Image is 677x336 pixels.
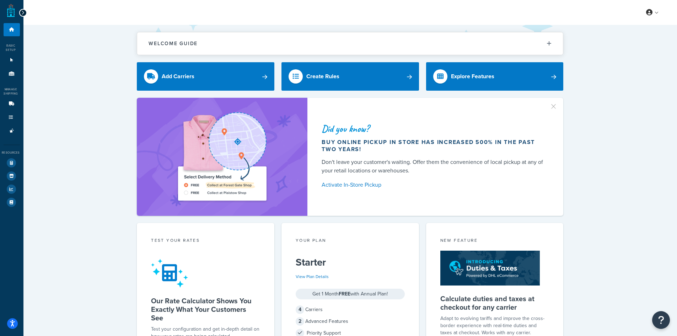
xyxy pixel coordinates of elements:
[296,316,405,326] div: Advanced Features
[137,62,274,91] a: Add Carriers
[296,273,329,280] a: View Plan Details
[440,294,549,311] h5: Calculate duties and taxes at checkout for any carrier
[322,124,546,134] div: Did you know?
[296,305,304,314] span: 4
[151,237,260,245] div: Test your rates
[339,290,350,298] strong: FREE
[440,237,549,245] div: New Feature
[4,54,20,67] li: Websites
[158,108,286,205] img: ad-shirt-map-b0359fc47e01cab431d101c4b569394f6a03f54285957d908178d52f29eb9668.png
[322,158,546,175] div: Don't leave your customer's waiting. Offer them the convenience of local pickup at any of your re...
[149,41,198,46] h2: Welcome Guide
[296,289,405,299] div: Get 1 Month with Annual Plan!
[426,62,564,91] a: Explore Features
[296,305,405,315] div: Carriers
[4,124,20,138] li: Advanced Features
[4,67,20,80] li: Origins
[151,297,260,322] h5: Our Rate Calculator Shows You Exactly What Your Customers See
[451,71,494,81] div: Explore Features
[281,62,419,91] a: Create Rules
[4,196,20,209] li: Help Docs
[4,23,20,36] li: Dashboard
[4,183,20,196] li: Analytics
[4,111,20,124] li: Shipping Rules
[306,71,339,81] div: Create Rules
[4,97,20,111] li: Carriers
[652,311,670,329] button: Open Resource Center
[296,237,405,245] div: Your Plan
[162,71,194,81] div: Add Carriers
[296,257,405,268] h5: Starter
[296,317,304,326] span: 2
[4,170,20,182] li: Marketplace
[322,139,546,153] div: Buy online pickup in store has increased 500% in the past two years!
[322,180,546,190] a: Activate In-Store Pickup
[137,32,563,55] button: Welcome Guide
[4,156,20,169] li: Test Your Rates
